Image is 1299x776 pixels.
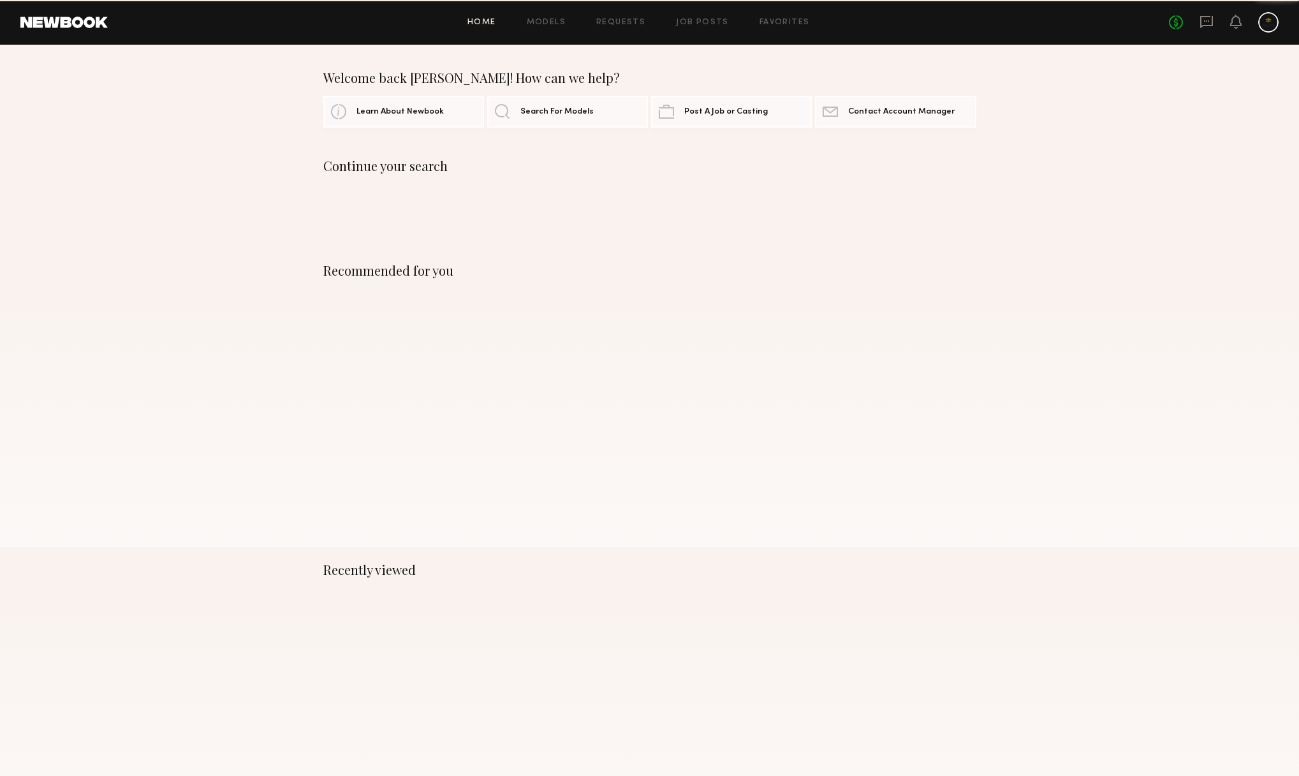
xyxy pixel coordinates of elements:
a: Requests [596,19,645,27]
a: Learn About Newbook [323,96,484,128]
div: Recommended for you [323,263,976,278]
a: Favorites [760,19,810,27]
a: Job Posts [676,19,729,27]
a: Home [467,19,496,27]
div: Recently viewed [323,562,976,578]
span: Search For Models [520,108,594,116]
span: Post A Job or Casting [684,108,768,116]
a: Post A Job or Casting [651,96,812,128]
span: Contact Account Manager [848,108,955,116]
div: Welcome back [PERSON_NAME]! How can we help? [323,70,976,86]
div: Continue your search [323,158,976,174]
span: Learn About Newbook [356,108,444,116]
a: Models [527,19,566,27]
a: Contact Account Manager [815,96,976,128]
a: Search For Models [487,96,648,128]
